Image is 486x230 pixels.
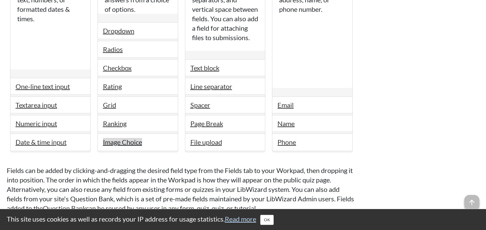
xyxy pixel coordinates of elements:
span: arrow_upward [464,195,479,210]
a: Email [277,101,294,109]
a: arrow_upward [464,196,479,204]
a: Radios [103,45,123,53]
a: Numeric input [16,119,57,127]
a: Question Bank [43,204,86,212]
a: Read more [225,215,256,223]
a: Page Break [190,119,223,127]
a: Checkbox [103,64,132,72]
a: Grid [103,101,116,109]
a: Spacer [190,101,210,109]
a: Date & time input [16,138,66,146]
a: Ranking [103,119,127,127]
a: Phone [277,138,296,146]
p: Fields can be added by clicking-and-dragging the desired field type from the Fields tab to your W... [7,166,356,213]
a: Rating [103,82,122,90]
a: Line separator [190,82,232,90]
a: File upload [190,138,222,146]
a: Name [277,119,295,127]
button: Close [260,215,274,225]
a: Dropdown [103,27,134,35]
a: Textarea input [16,101,57,109]
a: Text block [190,64,219,72]
a: One-line text input [16,82,70,90]
a: Image Choice [103,138,142,146]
